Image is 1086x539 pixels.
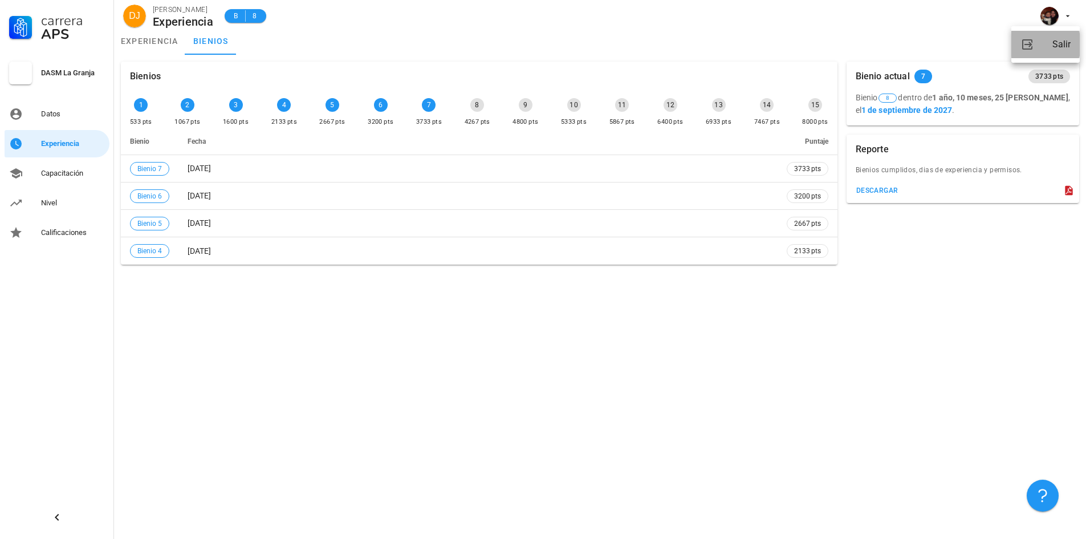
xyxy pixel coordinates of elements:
[921,70,925,83] span: 7
[657,116,683,128] div: 6400 pts
[130,116,152,128] div: 533 pts
[794,245,821,257] span: 2133 pts
[856,135,889,164] div: Reporte
[567,98,581,112] div: 10
[5,219,109,246] a: Calificaciones
[374,98,388,112] div: 6
[319,116,345,128] div: 2667 pts
[470,98,484,112] div: 8
[847,164,1079,183] div: Bienios cumplidos, dias de experiencia y permisos.
[188,137,206,145] span: Fecha
[519,98,532,112] div: 9
[181,98,194,112] div: 2
[664,98,677,112] div: 12
[137,245,162,257] span: Bienio 4
[153,4,213,15] div: [PERSON_NAME]
[188,164,211,173] span: [DATE]
[805,137,828,145] span: Puntaje
[856,62,910,91] div: Bienio actual
[794,218,821,229] span: 2667 pts
[134,98,148,112] div: 1
[137,190,162,202] span: Bienio 6
[886,94,889,102] span: 8
[223,116,249,128] div: 1600 pts
[188,191,211,200] span: [DATE]
[41,68,105,78] div: DASM La Granja
[121,128,178,155] th: Bienio
[41,169,105,178] div: Capacitación
[513,116,538,128] div: 4800 pts
[5,189,109,217] a: Nivel
[326,98,339,112] div: 5
[5,100,109,128] a: Datos
[41,27,105,41] div: APS
[41,198,105,208] div: Nivel
[137,163,162,175] span: Bienio 7
[185,27,237,55] a: bienios
[130,62,161,91] div: Bienios
[754,116,780,128] div: 7467 pts
[231,10,241,22] span: B
[856,187,898,194] div: descargar
[250,10,259,22] span: 8
[129,5,140,27] span: DJ
[856,106,955,115] span: el .
[932,93,1068,102] b: 1 año, 10 meses, 25 [PERSON_NAME]
[41,139,105,148] div: Experiencia
[778,128,837,155] th: Puntaje
[41,110,105,119] div: Datos
[1040,7,1059,25] div: avatar
[794,163,821,175] span: 3733 pts
[1035,70,1063,83] span: 3733 pts
[5,130,109,157] a: Experiencia
[41,14,105,27] div: Carrera
[861,106,952,115] b: 1 de septiembre de 2027
[41,228,105,237] div: Calificaciones
[1052,33,1071,56] div: Salir
[706,116,731,128] div: 6933 pts
[609,116,635,128] div: 5867 pts
[5,160,109,187] a: Capacitación
[271,116,297,128] div: 2133 pts
[808,98,822,112] div: 15
[760,98,774,112] div: 14
[615,98,629,112] div: 11
[277,98,291,112] div: 4
[188,246,211,256] span: [DATE]
[174,116,200,128] div: 1067 pts
[851,183,903,198] button: descargar
[137,217,162,230] span: Bienio 5
[794,191,821,202] span: 3200 pts
[416,116,442,128] div: 3733 pts
[712,98,726,112] div: 13
[229,98,243,112] div: 3
[422,98,436,112] div: 7
[465,116,490,128] div: 4267 pts
[153,15,213,28] div: Experiencia
[188,218,211,228] span: [DATE]
[561,116,587,128] div: 5333 pts
[368,116,393,128] div: 3200 pts
[178,128,778,155] th: Fecha
[123,5,146,27] div: avatar
[802,116,828,128] div: 8000 pts
[130,137,149,145] span: Bienio
[114,27,185,55] a: experiencia
[856,93,1070,102] span: Bienio dentro de ,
